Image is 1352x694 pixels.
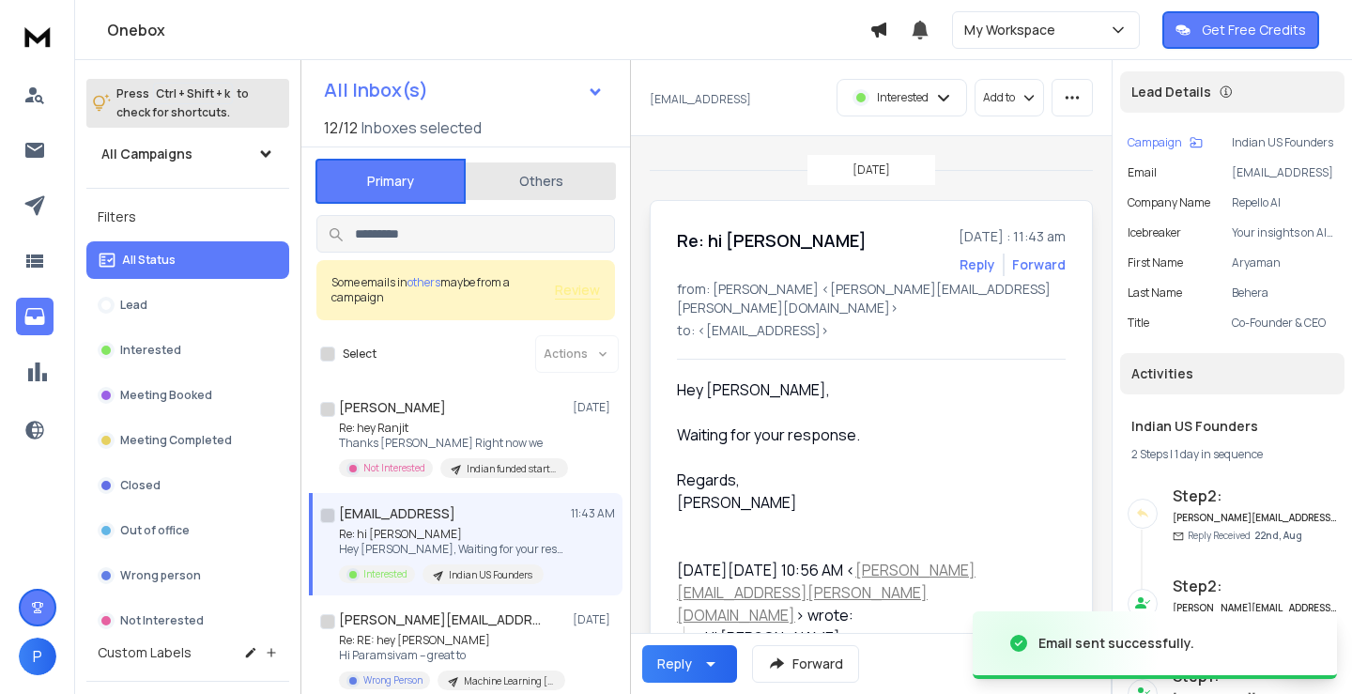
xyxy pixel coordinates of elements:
[339,527,564,542] p: Re: hi [PERSON_NAME]
[1175,446,1263,462] span: 1 day in sequence
[120,298,147,313] p: Lead
[1128,316,1149,331] p: title
[120,478,161,493] p: Closed
[407,274,440,290] span: others
[677,321,1066,340] p: to: <[EMAIL_ADDRESS]>
[120,343,181,358] p: Interested
[677,559,1051,626] div: [DATE][DATE] 10:56 AM < > wrote:
[1173,575,1337,597] h6: Step 2 :
[573,612,615,627] p: [DATE]
[466,161,616,202] button: Others
[363,461,425,475] p: Not Interested
[571,506,615,521] p: 11:43 AM
[657,655,692,673] div: Reply
[1128,135,1182,150] p: Campaign
[1232,225,1337,240] p: Your insights on AI-driven customer engagement are truly impactful, reflecting Repello AIs innova...
[363,673,422,687] p: Wrong Person
[86,241,289,279] button: All Status
[1232,255,1337,270] p: Aryaman
[120,568,201,583] p: Wrong person
[650,92,751,107] p: [EMAIL_ADDRESS]
[1131,447,1333,462] div: |
[19,19,56,54] img: logo
[555,281,600,300] button: Review
[1232,195,1337,210] p: Repello AI
[339,542,564,557] p: Hey [PERSON_NAME], Waiting for your response. Regards, [PERSON_NAME] On
[363,567,407,581] p: Interested
[1128,165,1157,180] p: Email
[339,610,545,629] h1: [PERSON_NAME][EMAIL_ADDRESS][DOMAIN_NAME] +1
[1128,285,1182,301] p: Last Name
[339,504,455,523] h1: [EMAIL_ADDRESS]
[959,227,1066,246] p: [DATE] : 11:43 am
[1232,165,1337,180] p: [EMAIL_ADDRESS]
[467,462,557,476] p: Indian funded startups
[1120,353,1344,394] div: Activities
[120,388,212,403] p: Meeting Booked
[324,116,358,139] span: 12 / 12
[86,557,289,594] button: Wrong person
[877,90,929,105] p: Interested
[1173,511,1337,525] h6: [PERSON_NAME][EMAIL_ADDRESS][PERSON_NAME][DOMAIN_NAME]
[86,602,289,640] button: Not Interested
[464,674,554,688] p: Machine Learning [GEOGRAPHIC_DATA] 21 to 50 - Enriched Data
[642,645,737,683] button: Reply
[1128,225,1181,240] p: Icebreaker
[983,90,1015,105] p: Add to
[853,162,890,177] p: [DATE]
[86,467,289,504] button: Closed
[752,645,859,683] button: Forward
[120,613,204,628] p: Not Interested
[339,421,564,436] p: Re: hey Ranjit
[1038,634,1194,653] div: Email sent successfully.
[677,227,867,254] h1: Re: hi [PERSON_NAME]
[361,116,482,139] h3: Inboxes selected
[86,204,289,230] h3: Filters
[331,275,555,305] div: Some emails in maybe from a campaign
[98,643,192,662] h3: Custom Labels
[101,145,192,163] h1: All Campaigns
[1202,21,1306,39] p: Get Free Credits
[449,568,532,582] p: Indian US Founders
[960,255,995,274] button: Reply
[1012,255,1066,274] div: Forward
[677,280,1066,317] p: from: [PERSON_NAME] <[PERSON_NAME][EMAIL_ADDRESS][PERSON_NAME][DOMAIN_NAME]>
[324,81,428,100] h1: All Inbox(s)
[1188,529,1302,543] p: Reply Received
[1232,285,1337,301] p: Behera
[339,648,564,663] p: Hi Paramsivam – great to
[315,159,466,204] button: Primary
[1254,529,1302,542] span: 22nd, Aug
[343,347,376,362] label: Select
[86,377,289,414] button: Meeting Booked
[86,512,289,549] button: Out of office
[964,21,1063,39] p: My Workspace
[705,626,1052,649] div: Hi [PERSON_NAME],
[1162,11,1319,49] button: Get Free Credits
[107,19,869,41] h1: Onebox
[86,286,289,324] button: Lead
[1173,485,1337,507] h6: Step 2 :
[339,436,564,451] p: Thanks [PERSON_NAME] Right now we
[1131,83,1211,101] p: Lead Details
[677,560,976,625] a: [PERSON_NAME][EMAIL_ADDRESS][PERSON_NAME][DOMAIN_NAME]
[339,633,564,648] p: Re: RE: hey [PERSON_NAME]
[19,638,56,675] button: P
[677,469,1051,491] div: Regards,
[120,523,190,538] p: Out of office
[1232,135,1337,150] p: Indian US Founders
[120,433,232,448] p: Meeting Completed
[116,85,249,122] p: Press to check for shortcuts.
[86,422,289,459] button: Meeting Completed
[677,378,1051,401] div: Hey [PERSON_NAME],
[677,491,1051,514] div: [PERSON_NAME]
[153,83,233,104] span: Ctrl + Shift + k
[1128,135,1203,150] button: Campaign
[309,71,619,109] button: All Inbox(s)
[1128,195,1210,210] p: Company Name
[339,398,446,417] h1: [PERSON_NAME]
[1131,446,1168,462] span: 2 Steps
